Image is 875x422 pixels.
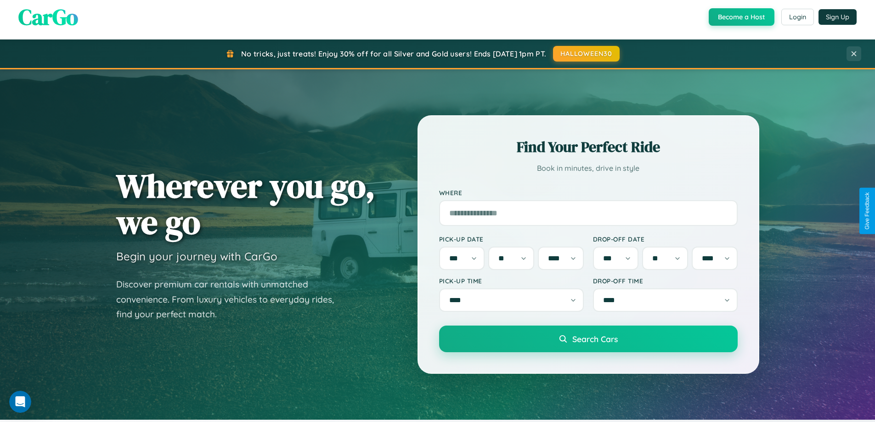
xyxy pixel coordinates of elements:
label: Drop-off Time [593,277,738,285]
button: Sign Up [819,9,857,25]
span: CarGo [18,2,78,32]
span: Search Cars [572,334,618,344]
label: Pick-up Date [439,235,584,243]
label: Where [439,189,738,197]
label: Drop-off Date [593,235,738,243]
button: Search Cars [439,326,738,352]
h2: Find Your Perfect Ride [439,137,738,157]
p: Book in minutes, drive in style [439,162,738,175]
span: No tricks, just treats! Enjoy 30% off for all Silver and Gold users! Ends [DATE] 1pm PT. [241,49,546,58]
h1: Wherever you go, we go [116,168,375,240]
div: Give Feedback [864,192,870,230]
button: Login [781,9,814,25]
button: Become a Host [709,8,774,26]
p: Discover premium car rentals with unmatched convenience. From luxury vehicles to everyday rides, ... [116,277,346,322]
label: Pick-up Time [439,277,584,285]
h3: Begin your journey with CarGo [116,249,277,263]
button: HALLOWEEN30 [553,46,620,62]
iframe: Intercom live chat [9,391,31,413]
